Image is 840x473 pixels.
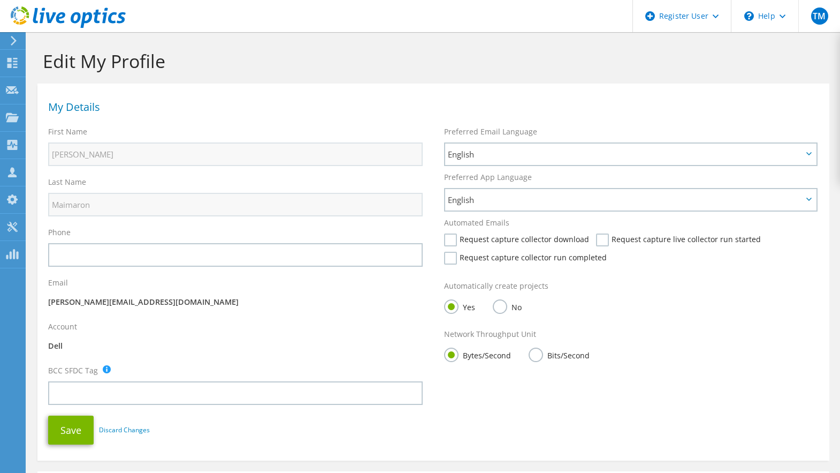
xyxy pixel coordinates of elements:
[43,50,819,72] h1: Edit My Profile
[444,348,511,361] label: Bytes/Second
[444,126,537,137] label: Preferred Email Language
[493,299,522,313] label: No
[48,277,68,288] label: Email
[444,252,607,265] label: Request capture collector run completed
[444,217,509,228] label: Automated Emails
[448,193,803,206] span: English
[529,348,590,361] label: Bits/Second
[48,321,77,332] label: Account
[444,299,475,313] label: Yes
[48,296,423,308] p: [PERSON_NAME][EMAIL_ADDRESS][DOMAIN_NAME]
[444,281,548,291] label: Automatically create projects
[48,340,423,352] p: Dell
[744,11,754,21] svg: \n
[811,7,828,25] span: TM
[448,148,803,161] span: English
[444,172,532,183] label: Preferred App Language
[99,424,150,436] a: Discard Changes
[48,177,86,187] label: Last Name
[48,126,87,137] label: First Name
[48,365,98,376] label: BCC SFDC Tag
[596,234,761,246] label: Request capture live collector run started
[444,234,589,246] label: Request capture collector download
[48,102,813,112] h1: My Details
[444,329,536,340] label: Network Throughput Unit
[48,416,94,445] button: Save
[48,227,71,238] label: Phone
